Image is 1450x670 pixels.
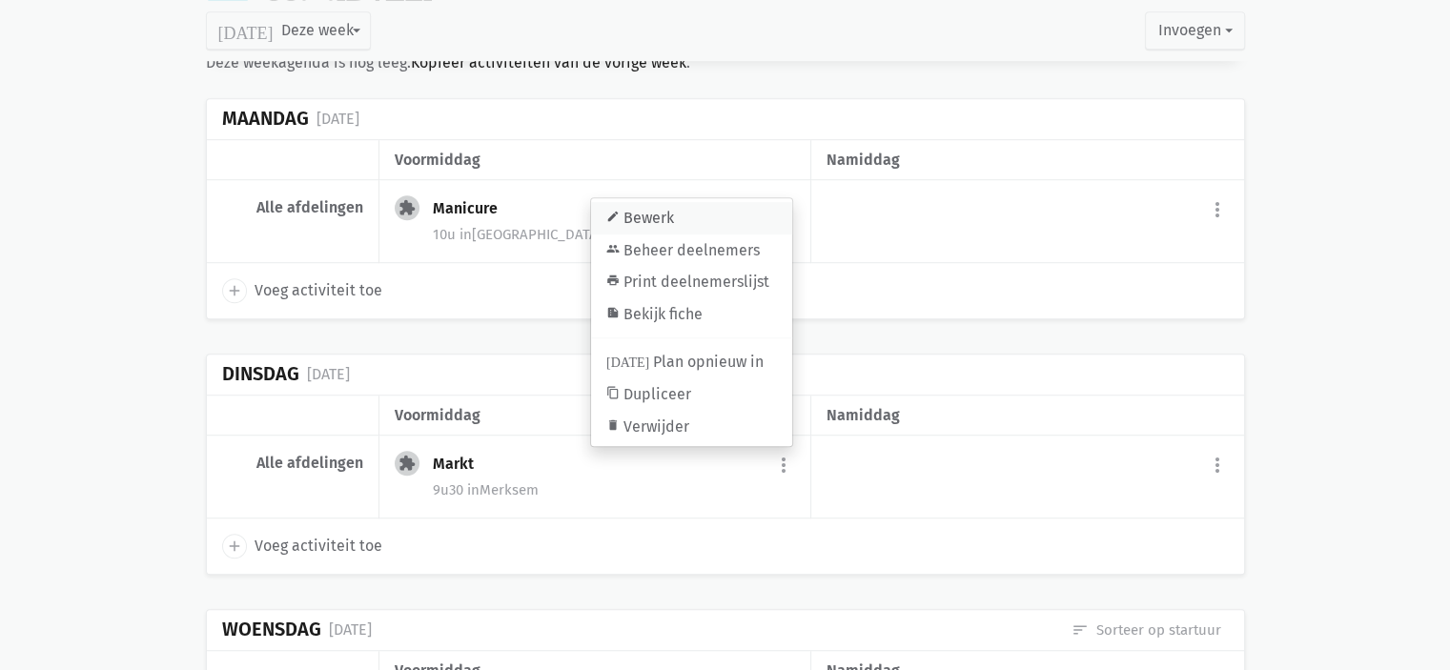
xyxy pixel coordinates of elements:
a: Kopieer activiteiten van de vorige week [411,53,686,71]
a: Print deelnemerslijst [591,266,792,298]
a: Sorteer op startuur [1072,619,1221,640]
span: Voeg activiteit toe [255,534,382,558]
div: [DATE] [329,618,372,642]
div: [DATE] [317,107,359,132]
i: group [606,242,620,255]
a: add Voeg activiteit toe [222,534,382,558]
a: Bekijk fiche [591,298,792,331]
i: [DATE] [218,22,274,39]
div: voormiddag [395,403,795,428]
i: content_copy [606,386,620,399]
i: add [226,538,243,555]
span: 10u [433,226,456,243]
div: Deze weekagenda is nog leeg. . [206,51,1245,75]
a: Dupliceer [591,378,792,411]
div: Woensdag [222,619,321,640]
i: edit [606,210,620,223]
div: [DATE] [307,362,350,387]
i: delete [606,418,620,432]
i: extension [398,199,416,216]
div: Manicure [433,199,513,218]
span: Merksem [467,481,539,498]
div: Alle afdelingen [222,198,363,217]
div: Markt [433,455,489,474]
i: sort [1072,621,1089,639]
span: in [467,481,480,498]
span: Voeg activiteit toe [255,278,382,303]
i: add [226,282,243,299]
button: Deze week [206,11,371,50]
div: voormiddag [395,148,795,173]
span: in [460,226,472,243]
a: Plan opnieuw in [591,347,792,379]
div: namiddag [827,403,1228,428]
span: [GEOGRAPHIC_DATA] [460,226,602,243]
i: [DATE] [606,355,649,368]
i: summarize [606,306,620,319]
div: namiddag [827,148,1228,173]
a: add Voeg activiteit toe [222,278,382,303]
a: Beheer deelnemers [591,234,792,267]
div: Alle afdelingen [222,454,363,473]
a: Bewerk [591,202,792,234]
i: extension [398,455,416,472]
div: Dinsdag [222,363,299,385]
div: Maandag [222,108,309,130]
span: 9u30 [433,481,463,498]
button: Invoegen [1145,11,1244,50]
a: Verwijder [591,411,792,443]
i: print [606,274,620,287]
